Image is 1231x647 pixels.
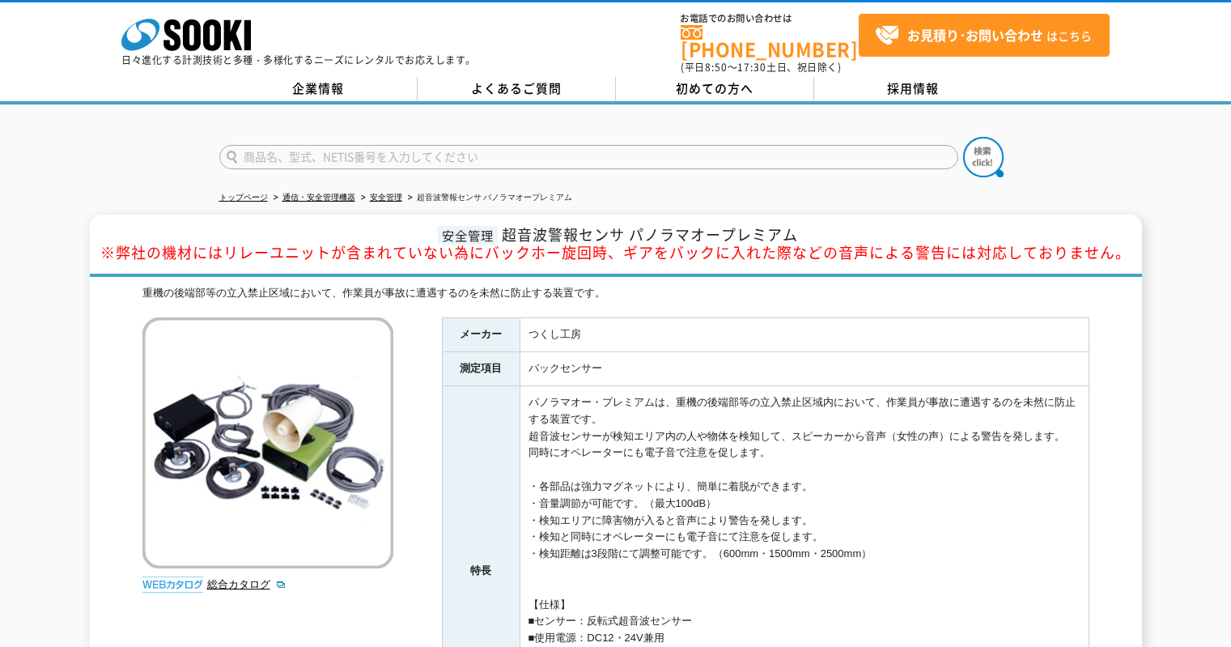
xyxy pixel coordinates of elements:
[681,60,841,74] span: (平日 ～ 土日、祝日除く)
[520,318,1089,352] td: つくし工房
[907,25,1043,45] strong: お見積り･お問い合わせ
[405,189,573,206] li: 超音波警報センサ パノラマオープレミアム
[442,352,520,386] th: 測定項目
[207,578,287,590] a: 総合カタログ
[681,25,859,58] a: [PHONE_NUMBER]
[142,285,1089,302] div: 重機の後端部等の立入禁止区域において、作業員が事故に遭遇するのを未然に防止する装置です。
[875,23,1092,48] span: はこちら
[676,79,753,97] span: 初めての方へ
[142,577,203,593] img: webカタログ
[963,137,1004,177] img: btn_search.png
[370,193,402,202] a: 安全管理
[219,193,268,202] a: トップページ
[100,223,1131,263] span: 超音波警報センサ パノラマオープレミアム
[121,55,476,65] p: 日々進化する計測技術と多種・多様化するニーズにレンタルでお応えします。
[100,241,1131,263] span: ※弊社の機材にはリレーユニットが含まれていない為にバックホー旋回時、ギアをバックに入れた際などの音声による警告には対応しておりません。
[520,352,1089,386] td: バックセンサー
[814,77,1012,101] a: 採用情報
[616,77,814,101] a: 初めての方へ
[142,317,393,568] img: 超音波警報センサ パノラマオープレミアム
[737,60,766,74] span: 17:30
[705,60,728,74] span: 8:50
[859,14,1110,57] a: お見積り･お問い合わせはこちら
[219,77,418,101] a: 企業情報
[282,193,355,202] a: 通信・安全管理機器
[442,318,520,352] th: メーカー
[438,226,498,245] span: 安全管理
[681,14,859,23] span: お電話でのお問い合わせは
[418,77,616,101] a: よくあるご質問
[219,145,958,169] input: 商品名、型式、NETIS番号を入力してください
